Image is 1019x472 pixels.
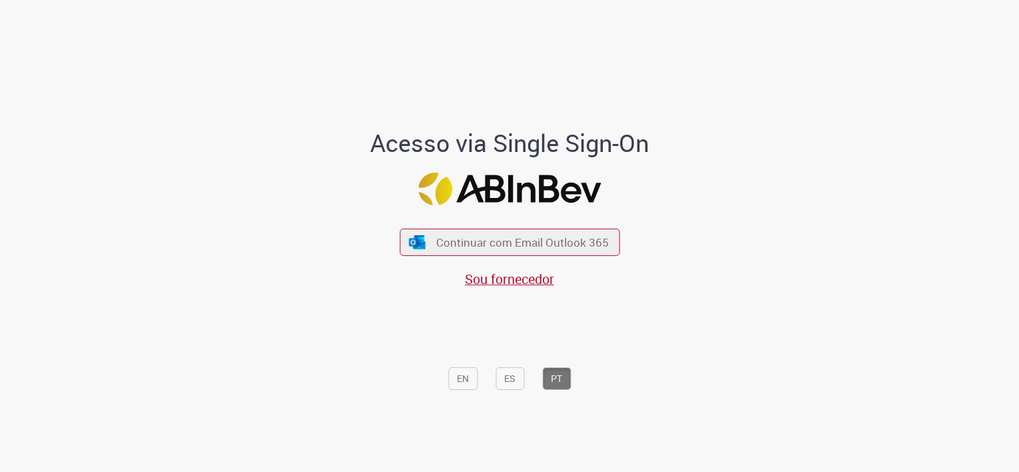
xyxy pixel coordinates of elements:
[325,130,695,157] h1: Acesso via Single Sign-On
[399,229,620,256] button: ícone Azure/Microsoft 360 Continuar com Email Outlook 365
[418,173,601,205] img: Logo ABInBev
[542,367,571,390] button: PT
[448,367,477,390] button: EN
[408,235,427,249] img: ícone Azure/Microsoft 360
[436,235,609,250] span: Continuar com Email Outlook 365
[495,367,524,390] button: ES
[465,270,554,288] a: Sou fornecedor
